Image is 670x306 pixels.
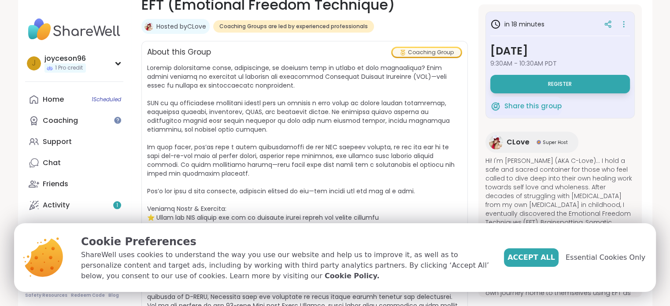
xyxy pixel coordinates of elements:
span: 1 Pro credit [55,64,83,72]
button: Accept All [504,248,559,267]
a: Safety Resources [25,292,67,299]
div: Friends [43,179,68,189]
a: Chat [25,152,123,173]
span: 1 Scheduled [92,96,121,103]
div: Coaching [43,116,78,125]
a: Coaching [25,110,123,131]
div: Chat [43,158,61,168]
a: Cookie Policy. [325,271,379,281]
a: Home1Scheduled [25,89,123,110]
a: Blog [108,292,119,299]
span: Essential Cookies Only [566,252,645,263]
span: Accept All [507,252,555,263]
div: joyceson96 [44,54,86,63]
span: j [32,58,36,69]
a: Host [25,216,123,237]
a: Friends [25,173,123,195]
div: Activity [43,200,70,210]
div: Host [43,221,59,231]
p: ShareWell uses cookies to understand the way you use our website and help us to improve it, as we... [81,250,490,281]
span: 1 [116,202,118,209]
img: ShareWell Nav Logo [25,14,123,45]
div: Home [43,95,64,104]
p: Cookie Preferences [81,234,490,250]
a: Support [25,131,123,152]
a: Redeem Code [71,292,105,299]
div: Support [43,137,72,147]
iframe: Spotlight [114,117,121,124]
a: Activity1 [25,195,123,216]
